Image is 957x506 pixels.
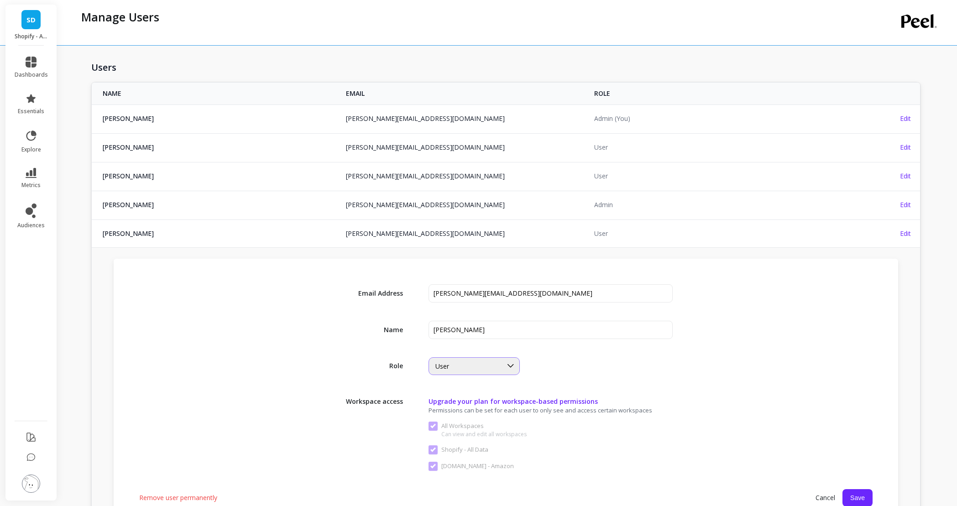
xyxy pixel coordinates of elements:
span: dashboards [15,71,48,78]
span: Edit [900,114,911,123]
span: [PERSON_NAME] [103,229,335,238]
a: [PERSON_NAME][EMAIL_ADDRESS][DOMAIN_NAME] [346,229,505,238]
span: essentials [18,108,44,115]
span: metrics [21,182,41,189]
span: Role [339,361,403,370]
span: vsl3.com - Amazon [429,462,514,471]
span: User [435,362,449,370]
td: User [589,219,837,247]
span: Permissions can be set for each user to only see and access certain workspaces [429,406,722,414]
span: [PERSON_NAME] [103,200,335,209]
a: [PERSON_NAME][EMAIL_ADDRESS][DOMAIN_NAME] [346,143,505,151]
a: [PERSON_NAME][EMAIL_ADDRESS][DOMAIN_NAME] [346,172,505,180]
td: User [589,133,837,161]
span: Upgrade your plan for workspace-based permissions [429,397,673,406]
input: First Last [429,321,673,339]
h1: Users [91,61,920,74]
span: explore [21,146,41,153]
span: [PERSON_NAME] [103,114,335,123]
span: Name [339,325,403,334]
span: Cancel [808,490,842,506]
span: Edit [900,172,911,180]
span: [PERSON_NAME] [103,172,335,181]
span: Remove user permanently [139,493,217,502]
span: Edit [900,200,911,209]
span: SD [26,15,36,25]
input: name@example.com [429,284,673,303]
td: Admin (You) [589,104,837,132]
span: All Workspaces [429,422,527,431]
span: Email Address [339,289,403,298]
td: Admin [589,191,837,219]
p: Manage Users [81,9,159,25]
a: [PERSON_NAME][EMAIL_ADDRESS][DOMAIN_NAME] [346,114,505,123]
th: EMAIL [340,83,589,104]
a: [PERSON_NAME][EMAIL_ADDRESS][DOMAIN_NAME] [346,200,505,209]
td: User [589,162,837,190]
span: Shopify - All Data [429,445,488,454]
th: ROLE [589,83,837,104]
span: [PERSON_NAME] [103,143,335,152]
p: Shopify - All Data [15,33,48,40]
span: Edit [900,143,911,151]
span: Edit [900,229,911,238]
img: profile picture [22,475,40,493]
th: NAME [92,83,340,104]
span: Workspace access [339,393,403,406]
span: audiences [17,222,45,229]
